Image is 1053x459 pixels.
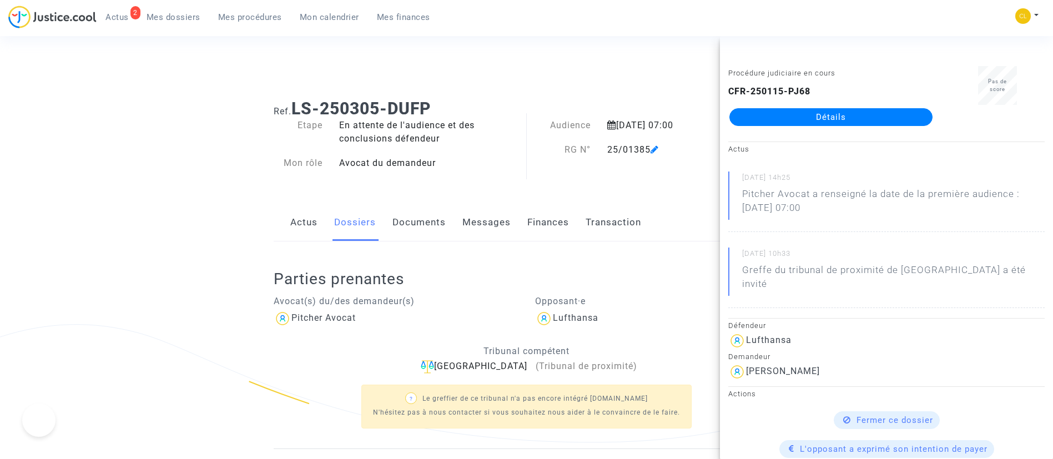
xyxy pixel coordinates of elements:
[586,204,641,241] a: Transaction
[130,6,140,19] div: 2
[1015,8,1031,24] img: 6fca9af68d76bfc0a5525c74dfee314f
[274,106,291,117] span: Ref.
[536,361,637,371] span: (Tribunal de proximité)
[291,9,368,26] a: Mon calendrier
[421,360,434,374] img: icon-faciliter-sm.svg
[728,86,810,97] b: CFR-250115-PJ68
[728,69,835,77] small: Procédure judiciaire en cours
[274,294,518,308] p: Avocat(s) du/des demandeur(s)
[728,332,746,350] img: icon-user.svg
[746,335,792,345] div: Lufthansa
[742,173,1045,187] small: [DATE] 14h25
[291,312,356,323] div: Pitcher Avocat
[368,9,439,26] a: Mes finances
[728,363,746,381] img: icon-user.svg
[527,143,599,157] div: RG N°
[728,390,756,398] small: Actions
[274,269,779,289] h2: Parties prenantes
[334,204,376,241] a: Dossiers
[527,119,599,132] div: Audience
[742,249,1045,263] small: [DATE] 10h33
[599,143,744,157] div: 25/01385
[274,310,291,327] img: icon-user.svg
[728,321,766,330] small: Défendeur
[274,344,779,358] p: Tribunal compétent
[742,187,1045,220] p: Pitcher Avocat a renseigné la date de la première audience : [DATE] 07:00
[97,9,138,26] a: 2Actus
[209,9,291,26] a: Mes procédures
[462,204,511,241] a: Messages
[553,312,598,323] div: Lufthansa
[291,99,431,118] b: LS-250305-DUFP
[274,360,779,374] div: [GEOGRAPHIC_DATA]
[22,403,56,437] iframe: Help Scout Beacon - Open
[856,415,933,425] span: Fermer ce dossier
[410,396,413,402] span: ?
[392,204,446,241] a: Documents
[300,12,359,22] span: Mon calendrier
[535,310,553,327] img: icon-user.svg
[742,263,1045,296] p: Greffe du tribunal de proximité de [GEOGRAPHIC_DATA] a été invité
[218,12,282,22] span: Mes procédures
[290,204,318,241] a: Actus
[331,119,527,145] div: En attente de l'audience et des conclusions défendeur
[138,9,209,26] a: Mes dossiers
[728,145,749,153] small: Actus
[265,119,331,145] div: Etape
[746,366,820,376] div: [PERSON_NAME]
[147,12,200,22] span: Mes dossiers
[800,444,987,454] span: L'opposant a exprimé son intention de payer
[728,352,770,361] small: Demandeur
[527,204,569,241] a: Finances
[105,12,129,22] span: Actus
[373,392,680,420] p: Le greffier de ce tribunal n'a pas encore intégré [DOMAIN_NAME] N'hésitez pas à nous contacter si...
[599,119,744,132] div: [DATE] 07:00
[265,157,331,170] div: Mon rôle
[377,12,430,22] span: Mes finances
[8,6,97,28] img: jc-logo.svg
[729,108,933,126] a: Détails
[535,294,780,308] p: Opposant·e
[331,157,527,170] div: Avocat du demandeur
[988,78,1007,92] span: Pas de score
